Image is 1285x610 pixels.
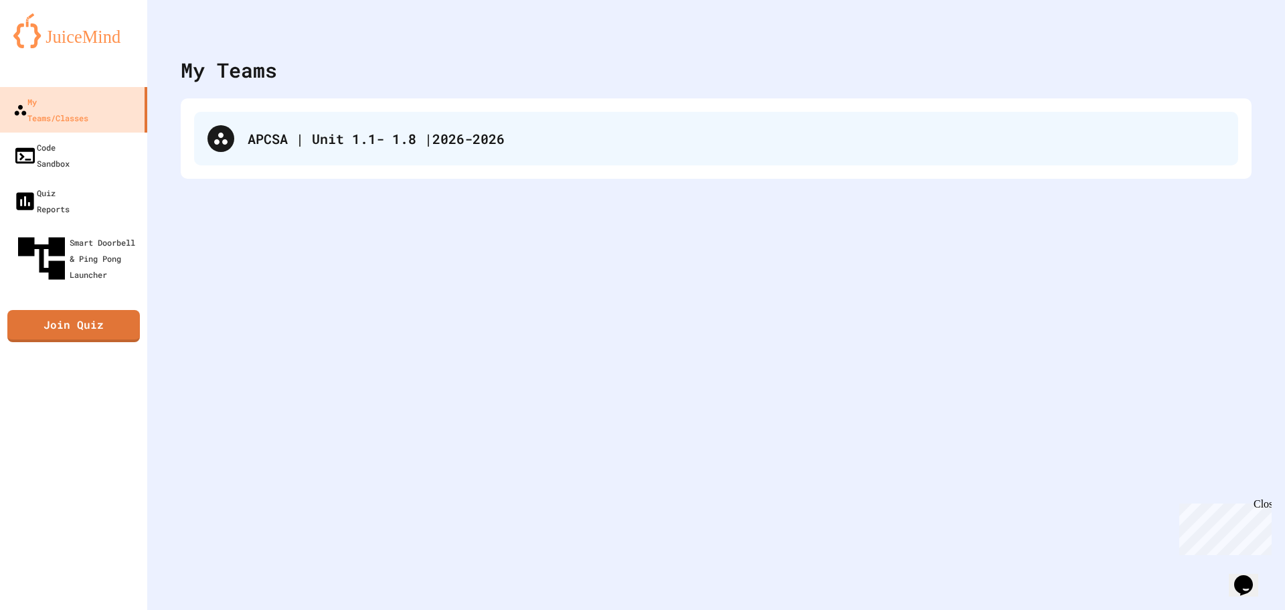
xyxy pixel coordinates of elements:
div: My Teams [181,55,277,85]
div: Quiz Reports [13,185,70,217]
iframe: chat widget [1174,498,1272,555]
iframe: chat widget [1229,556,1272,597]
div: APCSA | Unit 1.1- 1.8 |2026-2026 [194,112,1238,165]
div: Chat with us now!Close [5,5,92,85]
div: Smart Doorbell & Ping Pong Launcher [13,230,142,287]
div: Code Sandbox [13,139,70,171]
img: logo-orange.svg [13,13,134,48]
a: Join Quiz [7,310,140,342]
div: APCSA | Unit 1.1- 1.8 |2026-2026 [248,129,1225,149]
div: My Teams/Classes [13,94,88,126]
